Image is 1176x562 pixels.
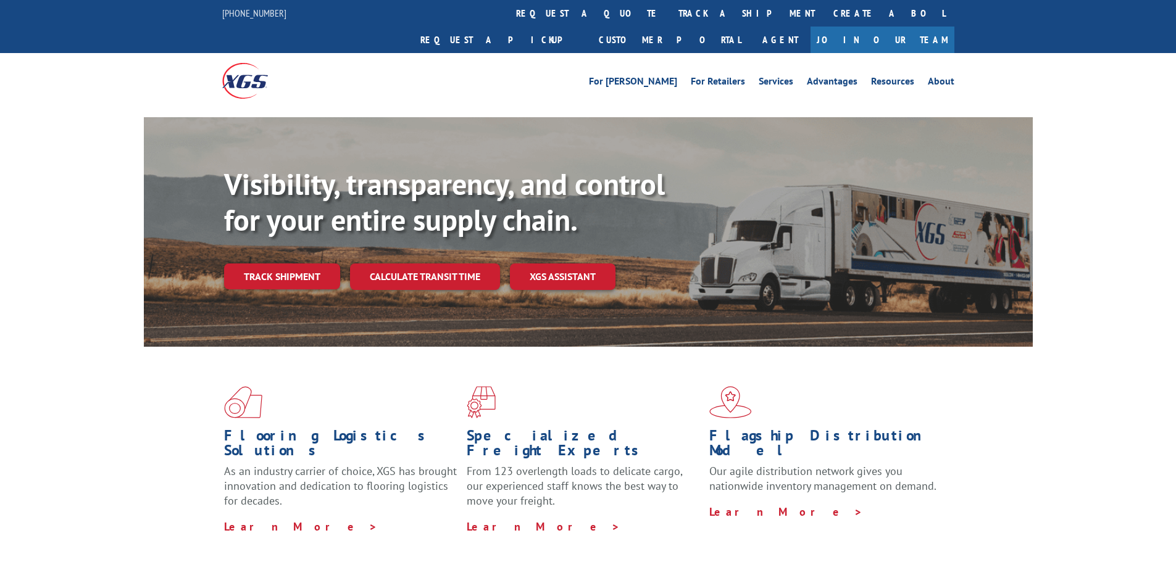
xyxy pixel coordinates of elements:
a: Learn More > [224,519,378,534]
h1: Specialized Freight Experts [467,428,700,464]
a: For Retailers [691,76,745,90]
a: Track shipment [224,263,340,289]
a: [PHONE_NUMBER] [222,7,286,19]
a: Learn More > [467,519,620,534]
a: Customer Portal [590,27,750,53]
span: As an industry carrier of choice, XGS has brought innovation and dedication to flooring logistics... [224,464,457,508]
img: xgs-icon-flagship-distribution-model-red [709,386,752,418]
h1: Flagship Distribution Model [709,428,943,464]
a: Resources [871,76,914,90]
a: Join Our Team [811,27,954,53]
a: Agent [750,27,811,53]
a: XGS ASSISTANT [510,263,615,290]
img: xgs-icon-focused-on-flooring-red [467,386,496,418]
img: xgs-icon-total-supply-chain-intelligence-red [224,386,262,418]
h1: Flooring Logistics Solutions [224,428,457,464]
a: Advantages [807,76,857,90]
b: Visibility, transparency, and control for your entire supply chain. [224,165,665,239]
span: Our agile distribution network gives you nationwide inventory management on demand. [709,464,936,493]
a: Calculate transit time [350,263,500,290]
a: For [PERSON_NAME] [589,76,677,90]
a: Learn More > [709,505,863,519]
a: Services [759,76,793,90]
a: Request a pickup [411,27,590,53]
a: About [928,76,954,90]
p: From 123 overlength loads to delicate cargo, our experienced staff knows the best way to move you... [467,464,700,519]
